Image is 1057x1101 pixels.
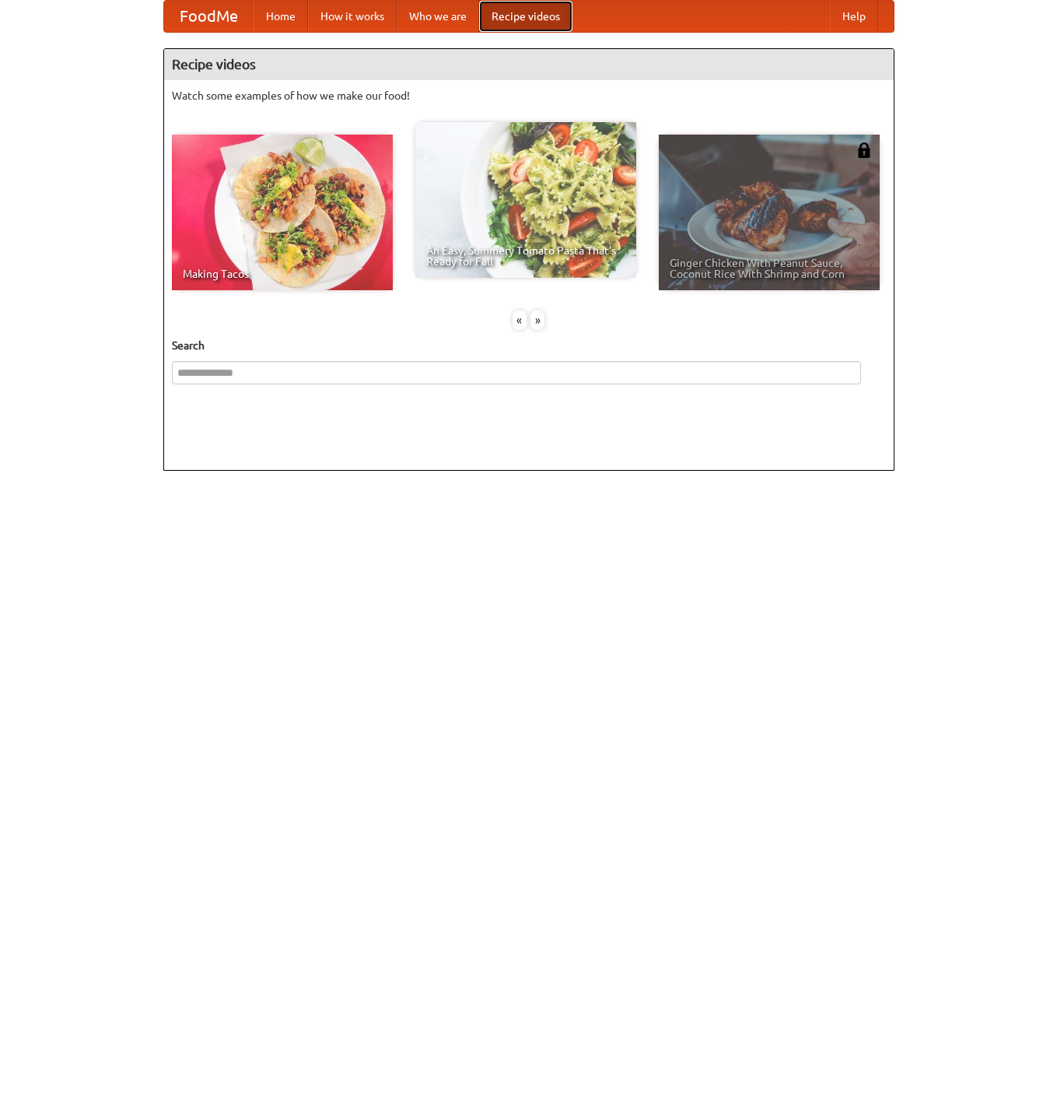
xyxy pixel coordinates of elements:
h5: Search [172,338,886,353]
a: Home [254,1,308,32]
span: An Easy, Summery Tomato Pasta That's Ready for Fall [426,245,625,267]
a: How it works [308,1,397,32]
span: Making Tacos [183,268,382,279]
a: An Easy, Summery Tomato Pasta That's Ready for Fall [415,122,636,278]
img: 483408.png [856,142,872,158]
p: Watch some examples of how we make our food! [172,88,886,103]
div: « [513,310,527,330]
a: Recipe videos [479,1,572,32]
div: » [530,310,544,330]
a: Making Tacos [172,135,393,290]
a: Who we are [397,1,479,32]
a: Help [830,1,878,32]
a: FoodMe [164,1,254,32]
h4: Recipe videos [164,49,894,80]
